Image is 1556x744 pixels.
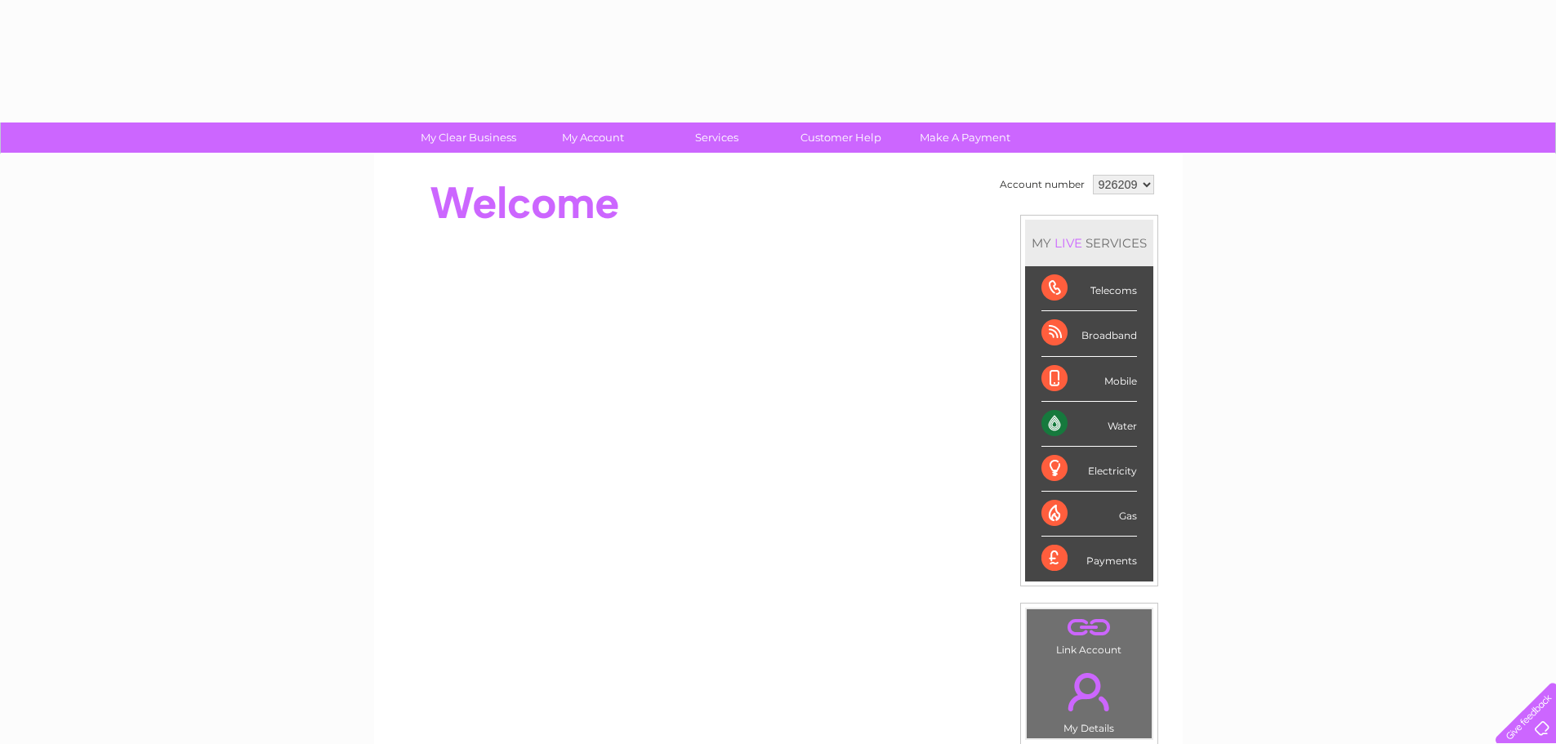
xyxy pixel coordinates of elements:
[1041,492,1137,537] div: Gas
[1031,663,1148,720] a: .
[1041,447,1137,492] div: Electricity
[649,123,784,153] a: Services
[898,123,1032,153] a: Make A Payment
[1041,537,1137,581] div: Payments
[1025,220,1153,266] div: MY SERVICES
[1041,311,1137,356] div: Broadband
[525,123,660,153] a: My Account
[1026,608,1153,660] td: Link Account
[1041,266,1137,311] div: Telecoms
[1041,357,1137,402] div: Mobile
[401,123,536,153] a: My Clear Business
[774,123,908,153] a: Customer Help
[1051,235,1086,251] div: LIVE
[1031,613,1148,642] a: .
[1041,402,1137,447] div: Water
[1026,659,1153,739] td: My Details
[996,171,1089,198] td: Account number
